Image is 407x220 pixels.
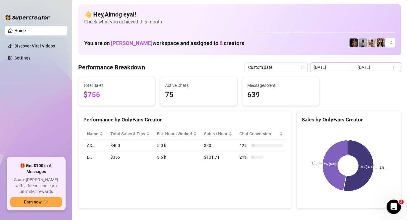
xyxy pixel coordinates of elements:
span: Chat Conversion [239,130,278,137]
span: 2 [399,200,404,204]
span: 21 % [239,154,249,160]
a: Home [14,28,26,33]
span: Total Sales [83,82,150,89]
span: 639 [247,89,314,101]
th: Chat Conversion [236,128,287,140]
span: 12 % [239,142,249,149]
td: 5.0 h [153,140,200,151]
span: Share [PERSON_NAME] with a friend, and earn unlimited rewards [10,177,62,195]
span: 8 [220,40,223,46]
td: $356 [107,151,153,163]
input: End date [358,64,392,71]
span: [PERSON_NAME] [111,40,153,46]
a: Discover Viral Videos [14,44,55,48]
th: Total Sales & Tips [107,128,153,140]
img: D [350,38,358,47]
th: Sales / Hour [200,128,236,140]
img: Green [368,38,376,47]
a: Settings [14,56,30,60]
div: Performance by OnlyFans Creator [83,116,287,124]
td: AD… [83,140,107,151]
text: D… [312,161,317,165]
h1: You are on workspace and assigned to creators [84,40,244,47]
text: AD… [379,166,386,170]
td: $400 [107,140,153,151]
span: Messages Sent [247,82,314,89]
th: Name [83,128,107,140]
img: logo-BBDzfeDw.svg [5,14,50,20]
span: 75 [165,89,232,101]
td: $101.71 [200,151,236,163]
img: AD [377,38,385,47]
h4: Performance Breakdown [78,63,145,72]
span: Custom date [248,63,304,72]
h4: 👋 Hey, Almog eyal ! [84,10,395,19]
span: 🎁 Get $100 in AI Messages [10,163,62,175]
span: Sales / Hour [204,130,227,137]
iframe: Intercom live chat [387,200,401,214]
span: $756 [83,89,150,101]
div: Sales by OnlyFans Creator [302,116,396,124]
span: + 4 [388,39,393,46]
span: arrow-right [44,200,48,204]
span: Check what you achieved this month [84,19,395,25]
span: Earn now [24,200,42,204]
span: Active Chats [165,82,232,89]
span: swap-right [350,65,355,70]
span: Name [87,130,98,137]
input: Start date [314,64,348,71]
td: 3.5 h [153,151,200,163]
span: to [350,65,355,70]
button: Earn nowarrow-right [10,197,62,207]
img: A [359,38,367,47]
span: Total Sales & Tips [110,130,145,137]
div: Est. Hours Worked [157,130,192,137]
td: D… [83,151,107,163]
span: calendar [301,66,304,69]
td: $80 [200,140,236,151]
